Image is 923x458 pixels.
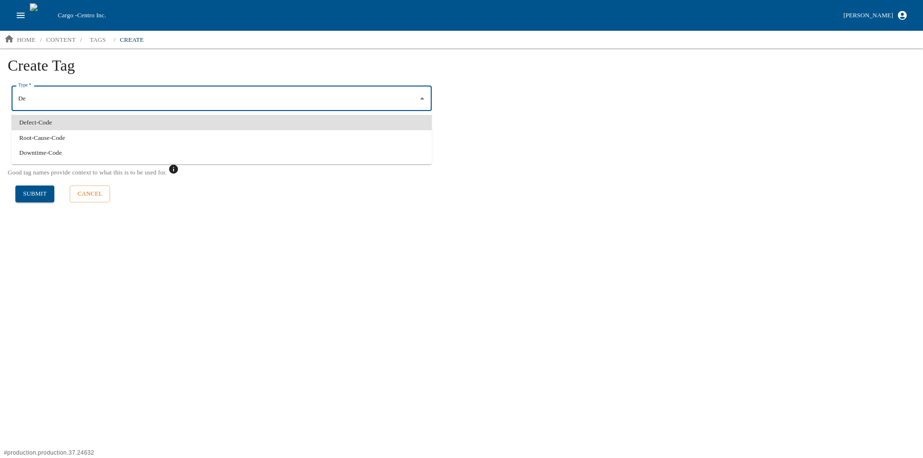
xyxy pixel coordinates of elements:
p: tags [90,35,106,45]
span: Centro Inc. [77,12,106,19]
p: home [17,35,36,45]
button: open drawer [12,6,30,25]
li: / [80,35,82,45]
div: Cargo - [54,11,839,20]
li: / [40,35,42,45]
a: create [116,32,148,48]
li: / [113,35,115,45]
img: cargo logo [30,3,54,27]
button: cancel [70,186,110,202]
a: tags [82,32,113,48]
li: Downtime-Code [12,145,432,161]
button: Close [416,92,428,105]
button: submit [15,186,54,202]
h1: Create Tag [8,56,915,82]
p: create [120,35,144,45]
a: content [42,32,80,48]
li: Defect-Code [12,115,432,130]
p: content [46,35,76,45]
button: [PERSON_NAME] [839,7,911,24]
label: Type [18,82,31,88]
div: [PERSON_NAME] [843,10,893,21]
li: Root-Cause-Code [12,130,432,146]
p: Good tag names provide context to what this is to be used for. [8,168,167,177]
